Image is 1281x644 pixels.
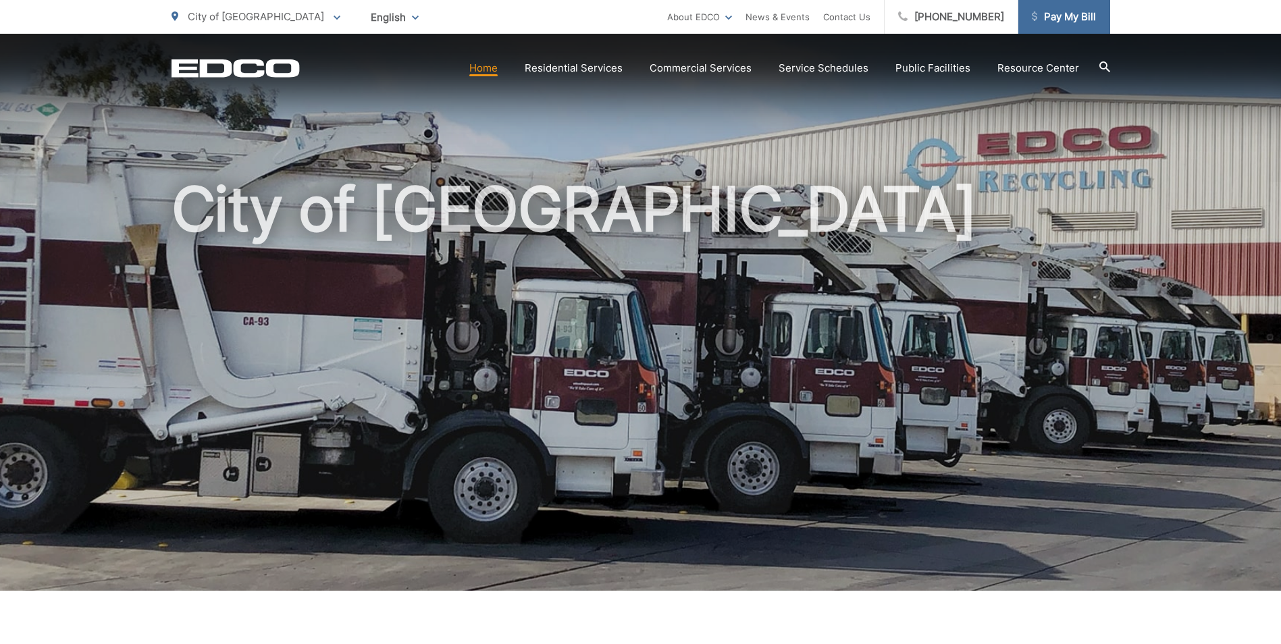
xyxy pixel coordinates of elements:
[650,60,752,76] a: Commercial Services
[361,5,429,29] span: English
[469,60,498,76] a: Home
[895,60,970,76] a: Public Facilities
[172,59,300,78] a: EDCD logo. Return to the homepage.
[172,176,1110,603] h1: City of [GEOGRAPHIC_DATA]
[667,9,732,25] a: About EDCO
[746,9,810,25] a: News & Events
[525,60,623,76] a: Residential Services
[188,10,324,23] span: City of [GEOGRAPHIC_DATA]
[997,60,1079,76] a: Resource Center
[1032,9,1096,25] span: Pay My Bill
[823,9,870,25] a: Contact Us
[779,60,868,76] a: Service Schedules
